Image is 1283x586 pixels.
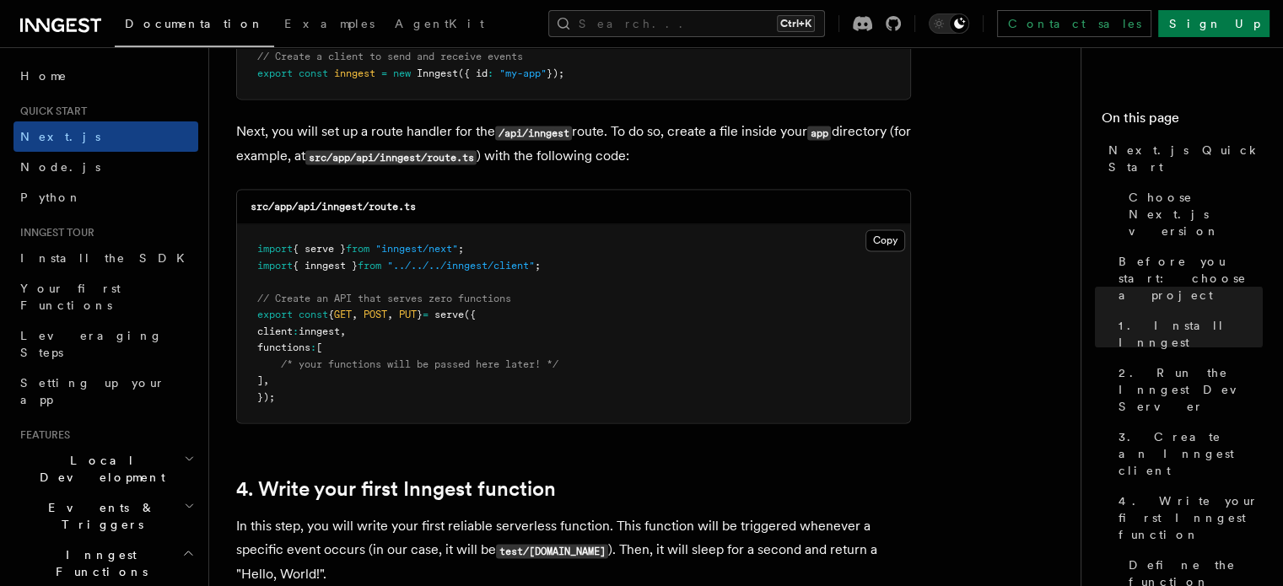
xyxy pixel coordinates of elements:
a: Examples [274,5,385,46]
span: = [423,309,429,320]
a: Python [13,182,198,212]
span: from [358,260,381,271]
span: from [346,243,369,255]
span: "my-app" [499,67,547,79]
span: const [299,309,328,320]
a: 4. Write your first Inngest function [1112,486,1263,550]
kbd: Ctrl+K [777,15,815,32]
span: inngest [299,325,340,337]
span: export [257,309,293,320]
span: Inngest [417,67,458,79]
a: Node.js [13,152,198,182]
code: app [807,126,831,140]
code: src/app/api/inngest/route.ts [305,150,477,164]
span: Leveraging Steps [20,329,163,359]
a: 4. Write your first Inngest function [236,477,556,501]
span: // Create an API that serves zero functions [257,293,511,304]
span: new [393,67,411,79]
span: ({ id [458,67,488,79]
a: Choose Next.js version [1122,182,1263,246]
span: = [381,67,387,79]
span: 3. Create an Inngest client [1119,428,1263,479]
span: , [340,325,346,337]
span: Quick start [13,105,87,118]
span: import [257,260,293,271]
p: In this step, you will write your first reliable serverless function. This function will be trigg... [236,514,911,586]
span: client [257,325,293,337]
span: { inngest } [293,260,358,271]
span: inngest [334,67,375,79]
span: serve [434,309,464,320]
span: Next.js [20,130,100,143]
span: PUT [399,309,417,320]
span: // Create a client to send and receive events [257,51,523,62]
span: } [417,309,423,320]
code: /api/inngest [495,126,572,140]
a: Before you start: choose a project [1112,246,1263,310]
span: AgentKit [395,17,484,30]
span: Before you start: choose a project [1119,253,1263,304]
a: 2. Run the Inngest Dev Server [1112,358,1263,422]
span: Events & Triggers [13,499,184,533]
span: const [299,67,328,79]
a: Your first Functions [13,273,198,320]
span: , [387,309,393,320]
span: 2. Run the Inngest Dev Server [1119,364,1263,415]
button: Toggle dark mode [929,13,969,34]
span: Inngest Functions [13,546,182,580]
span: GET [334,309,352,320]
span: "../../../inngest/client" [387,260,535,271]
button: Copy [865,229,905,251]
span: , [263,374,269,386]
span: : [488,67,493,79]
span: functions [257,341,310,353]
span: , [352,309,358,320]
span: Python [20,191,82,204]
span: Features [13,428,70,442]
button: Events & Triggers [13,492,198,540]
span: 1. Install Inngest [1119,317,1263,351]
span: import [257,243,293,255]
code: test/[DOMAIN_NAME] [496,544,608,558]
a: Leveraging Steps [13,320,198,368]
span: POST [364,309,387,320]
span: Documentation [125,17,264,30]
span: Your first Functions [20,282,121,312]
code: src/app/api/inngest/route.ts [251,201,416,212]
span: Inngest tour [13,226,94,239]
button: Search...Ctrl+K [548,10,825,37]
span: "inngest/next" [375,243,458,255]
a: AgentKit [385,5,494,46]
a: Install the SDK [13,243,198,273]
a: Documentation [115,5,274,47]
span: Choose Next.js version [1129,189,1263,239]
span: ; [458,243,464,255]
span: Local Development [13,452,184,486]
h4: On this page [1102,108,1263,135]
span: 4. Write your first Inngest function [1119,492,1263,543]
span: Home [20,67,67,84]
span: }); [257,391,275,403]
span: : [293,325,299,337]
span: /* your functions will be passed here later! */ [281,358,558,370]
span: ] [257,374,263,386]
span: Node.js [20,160,100,174]
button: Local Development [13,445,198,492]
span: [ [316,341,322,353]
span: Install the SDK [20,251,195,265]
span: Setting up your app [20,376,165,406]
a: Setting up your app [13,368,198,415]
a: Next.js [13,121,198,152]
span: ({ [464,309,476,320]
a: 3. Create an Inngest client [1112,422,1263,486]
a: Home [13,61,198,91]
span: { serve } [293,243,346,255]
a: 1. Install Inngest [1112,310,1263,358]
a: Sign Up [1158,10,1270,37]
span: : [310,341,316,353]
span: export [257,67,293,79]
span: Next.js Quick Start [1108,142,1263,175]
span: { [328,309,334,320]
a: Contact sales [997,10,1151,37]
span: }); [547,67,564,79]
